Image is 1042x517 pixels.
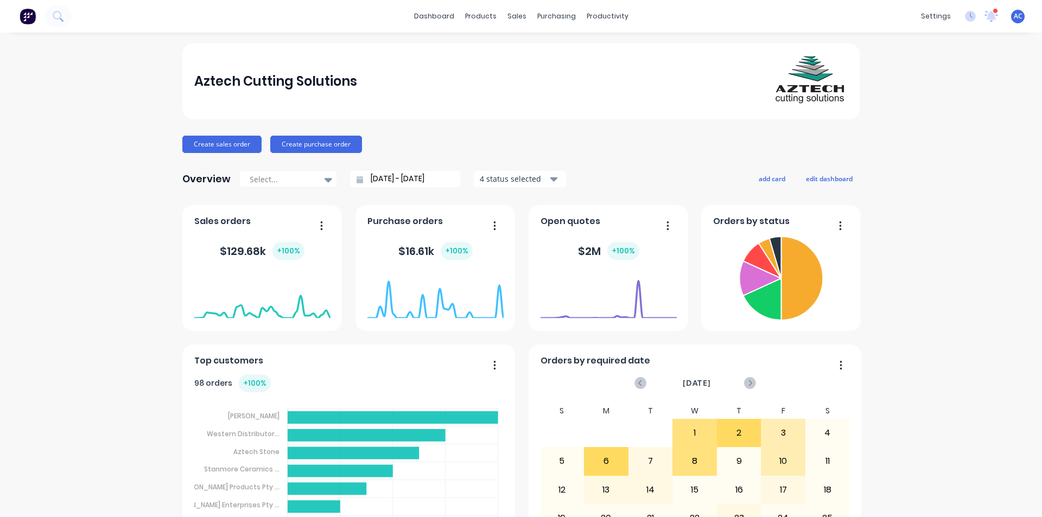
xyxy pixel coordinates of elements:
[805,403,850,419] div: S
[532,8,581,24] div: purchasing
[239,374,271,392] div: + 100 %
[541,476,584,503] div: 12
[194,374,271,392] div: 98 orders
[182,136,262,153] button: Create sales order
[683,377,711,389] span: [DATE]
[367,215,443,228] span: Purchase orders
[673,419,716,446] div: 1
[772,43,848,119] img: Aztech Cutting Solutions
[1014,11,1022,21] span: AC
[460,8,502,24] div: products
[629,476,672,503] div: 14
[541,448,584,475] div: 5
[176,482,279,492] tspan: [PERSON_NAME] Products Pty ...
[398,242,473,260] div: $ 16.61k
[799,171,860,186] button: edit dashboard
[607,242,639,260] div: + 100 %
[441,242,473,260] div: + 100 %
[541,215,600,228] span: Open quotes
[204,464,279,474] tspan: Stanmore Ceramics ...
[194,71,357,92] div: Aztech Cutting Solutions
[752,171,792,186] button: add card
[916,8,956,24] div: settings
[672,403,717,419] div: W
[207,429,279,438] tspan: Western Distributor...
[480,173,548,184] div: 4 status selected
[228,411,279,420] tspan: [PERSON_NAME]
[717,476,761,503] div: 16
[717,448,761,475] div: 9
[581,8,634,24] div: productivity
[761,476,805,503] div: 17
[806,448,849,475] div: 11
[270,136,362,153] button: Create purchase order
[584,448,628,475] div: 6
[628,403,673,419] div: T
[20,8,36,24] img: Factory
[717,403,761,419] div: T
[806,476,849,503] div: 18
[540,403,584,419] div: S
[233,446,279,456] tspan: Aztech Stone
[578,242,639,260] div: $ 2M
[182,168,231,190] div: Overview
[717,419,761,446] div: 2
[761,448,805,475] div: 10
[584,476,628,503] div: 13
[169,500,279,509] tspan: [PERSON_NAME] Enterprises Pty ...
[806,419,849,446] div: 4
[220,242,304,260] div: $ 129.68k
[409,8,460,24] a: dashboard
[713,215,790,228] span: Orders by status
[761,419,805,446] div: 3
[194,215,251,228] span: Sales orders
[502,8,532,24] div: sales
[673,476,716,503] div: 15
[629,448,672,475] div: 7
[584,403,628,419] div: M
[474,171,566,187] button: 4 status selected
[673,448,716,475] div: 8
[761,403,805,419] div: F
[272,242,304,260] div: + 100 %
